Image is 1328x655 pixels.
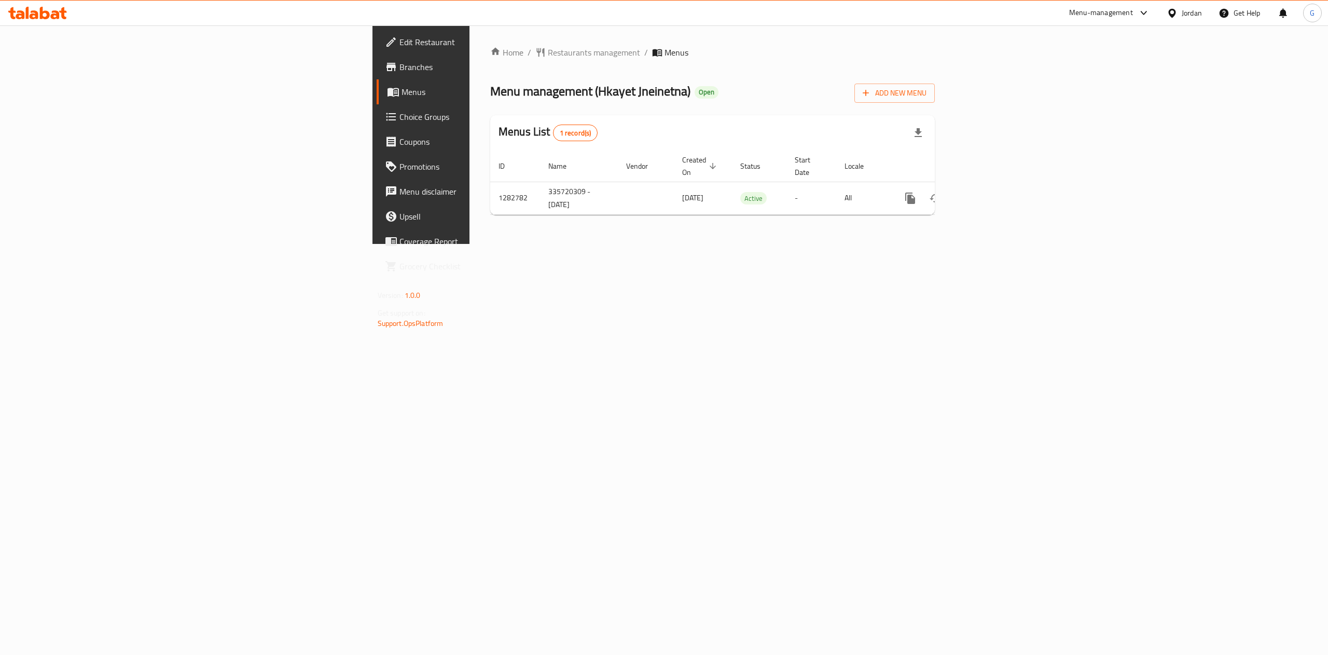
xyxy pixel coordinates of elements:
[682,191,703,204] span: [DATE]
[378,317,444,330] a: Support.OpsPlatform
[795,154,824,179] span: Start Date
[553,125,598,141] div: Total records count
[1310,7,1315,19] span: G
[695,86,718,99] div: Open
[377,254,594,279] a: Grocery Checklist
[377,179,594,204] a: Menu disclaimer
[405,289,421,302] span: 1.0.0
[490,151,1006,215] table: enhanced table
[665,46,688,59] span: Menus
[377,204,594,229] a: Upsell
[399,61,586,73] span: Branches
[399,260,586,272] span: Grocery Checklist
[548,160,580,172] span: Name
[1182,7,1202,19] div: Jordan
[399,235,586,248] span: Coverage Report
[378,306,425,320] span: Get support on:
[682,154,720,179] span: Created On
[377,54,594,79] a: Branches
[377,104,594,129] a: Choice Groups
[377,229,594,254] a: Coverage Report
[399,36,586,48] span: Edit Restaurant
[740,160,774,172] span: Status
[399,111,586,123] span: Choice Groups
[377,30,594,54] a: Edit Restaurant
[644,46,648,59] li: /
[863,87,926,100] span: Add New Menu
[399,210,586,223] span: Upsell
[854,84,935,103] button: Add New Menu
[377,154,594,179] a: Promotions
[923,186,948,211] button: Change Status
[836,182,890,214] td: All
[490,46,935,59] nav: breadcrumb
[1069,7,1133,19] div: Menu-management
[890,151,1006,182] th: Actions
[554,128,598,138] span: 1 record(s)
[499,160,518,172] span: ID
[399,185,586,198] span: Menu disclaimer
[906,120,931,145] div: Export file
[499,124,598,141] h2: Menus List
[695,88,718,97] span: Open
[786,182,836,214] td: -
[898,186,923,211] button: more
[399,160,586,173] span: Promotions
[378,289,403,302] span: Version:
[845,160,877,172] span: Locale
[740,193,767,204] span: Active
[377,79,594,104] a: Menus
[402,86,586,98] span: Menus
[626,160,661,172] span: Vendor
[377,129,594,154] a: Coupons
[399,135,586,148] span: Coupons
